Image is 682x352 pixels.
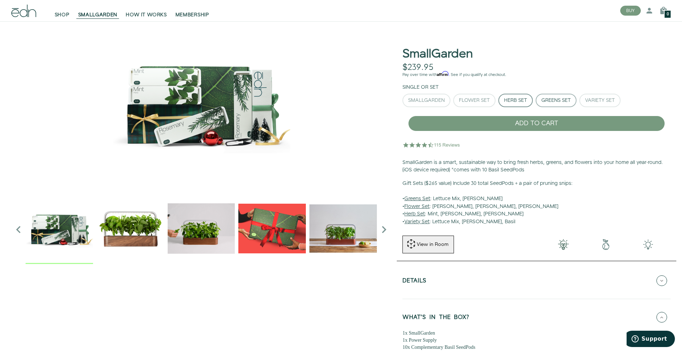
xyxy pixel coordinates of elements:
div: Herb Set [504,98,527,103]
img: Official-EDN-SMALLGARDEN-HERB-HERO-SLV-2000px_1024x.png [97,195,164,262]
u: Greens Set [404,195,430,202]
img: edn-holiday-value-herbs-1-square_1000x.png [11,14,391,191]
b: Gift Sets ($265 value) Include 30 total SeedPods + a pair of pruning snips: [402,180,573,187]
span: 0 [667,12,669,16]
a: SMALLGARDEN [74,3,122,18]
div: View in Room [416,241,449,248]
img: EMAILS_-_Holiday_21_PT1_28_9986b34a-7908-4121-b1c1-9595d1e43abe_1024x.png [238,195,306,262]
div: Greens Set [541,98,571,103]
span: Affirm [437,71,449,76]
span: SMALLGARDEN [78,11,118,18]
img: edn-smallgarden-mixed-herbs-table-product-2000px_1024x.jpg [309,195,377,262]
u: Variety Set [404,218,429,225]
u: Herb Set [404,210,425,218]
button: Greens Set [536,94,577,107]
a: SHOP [50,3,74,18]
span: HOW IT WORKS [126,11,167,18]
u: Flower Set [404,203,429,210]
button: Herb Set [498,94,533,107]
i: Previous slide [11,222,26,237]
iframe: Opens a widget where you can find more information [627,331,675,348]
div: SmallGarden [408,98,445,103]
button: Details [402,268,671,293]
div: 3 / 6 [238,195,306,264]
a: MEMBERSHIP [171,3,213,18]
span: SHOP [55,11,70,18]
button: Flower Set [453,94,496,107]
button: BUY [620,6,641,16]
div: 1 / 6 [97,195,164,264]
button: View in Room [402,236,454,253]
button: ADD TO CART [408,116,665,131]
h1: SmallGarden [402,48,473,61]
div: $239.95 [402,62,433,73]
a: HOW IT WORKS [121,3,171,18]
button: SmallGarden [402,94,450,107]
div: 1x SmallGarden 1x Power Supply 10x Complementary Basil SeedPods [402,330,671,351]
div: 2 / 6 [168,195,235,264]
p: • : Lettuce Mix, [PERSON_NAME] • : [PERSON_NAME], [PERSON_NAME], [PERSON_NAME] • : Mint, [PERSON_... [402,180,671,226]
img: 001-light-bulb.png [542,239,585,250]
div: Variety Set [585,98,615,103]
button: Variety Set [579,94,621,107]
img: edn-smallgarden-tech.png [627,239,669,250]
h5: Details [402,278,427,286]
i: Next slide [377,222,391,237]
h5: WHAT'S IN THE BOX? [402,314,469,323]
img: edn-trim-basil.2021-09-07_14_55_24_1024x.gif [168,195,235,262]
button: WHAT'S IN THE BOX? [402,305,671,330]
p: Pay over time with . See if you qualify at checkout. [402,72,671,78]
div: 4 / 6 [309,195,377,264]
img: edn-holiday-value-herbs-1-square_1000x.png [26,195,93,262]
p: SmallGarden is a smart, sustainable way to bring fresh herbs, greens, and flowers into your home ... [402,159,671,174]
img: green-earth.png [585,239,627,250]
label: Single or Set [402,84,439,91]
div: Flower Set [459,98,490,103]
img: 4.5 star rating [402,138,461,152]
span: MEMBERSHIP [175,11,209,18]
